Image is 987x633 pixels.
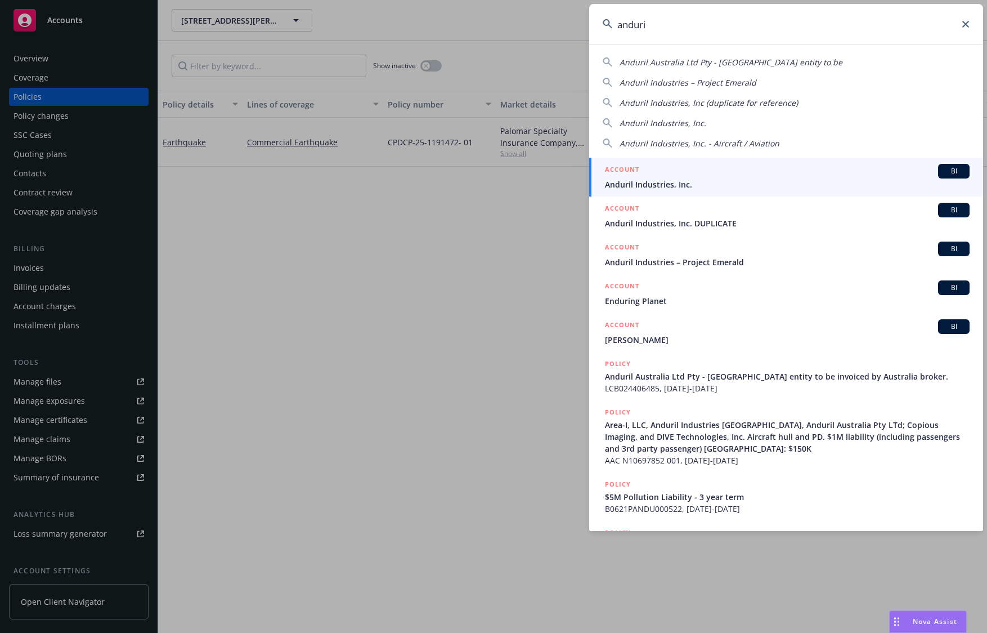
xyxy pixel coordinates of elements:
div: Drag to move [890,611,904,632]
h5: ACCOUNT [605,280,639,294]
span: Anduril Industries – Project Emerald [605,256,970,268]
a: ACCOUNTBIAnduril Industries – Project Emerald [589,235,983,274]
span: Nova Assist [913,617,957,626]
a: ACCOUNTBIEnduring Planet [589,274,983,313]
a: ACCOUNTBIAnduril Industries, Inc. [589,158,983,197]
span: Anduril Industries, Inc. [620,118,706,128]
span: BI [943,322,965,332]
h5: ACCOUNT [605,319,639,333]
span: BI [943,244,965,254]
span: BI [943,166,965,176]
h5: ACCOUNT [605,164,639,177]
span: AAC N10697852 001, [DATE]-[DATE] [605,454,970,466]
span: Anduril Australia Ltd Pty - [GEOGRAPHIC_DATA] entity to be invoiced by Australia broker. [605,371,970,382]
button: Nova Assist [889,610,967,633]
span: Area-I, LLC, Anduril Industries [GEOGRAPHIC_DATA], Anduril Australia Pty LTd; Copious Imaging, an... [605,419,970,454]
a: POLICY$5M Pollution Liability - 3 year termB0621PANDU000522, [DATE]-[DATE] [589,472,983,521]
span: $5M Pollution Liability - 3 year term [605,491,970,503]
span: BI [943,283,965,293]
span: Anduril Industries, Inc. [605,179,970,190]
h5: POLICY [605,479,631,490]
a: POLICYArea-I, LLC, Anduril Industries [GEOGRAPHIC_DATA], Anduril Australia Pty LTd; Copious Imagi... [589,400,983,472]
a: ACCOUNTBI[PERSON_NAME] [589,313,983,352]
h5: POLICY [605,527,631,538]
h5: POLICY [605,358,631,369]
a: ACCOUNTBIAnduril Industries, Inc. DUPLICATE [589,197,983,235]
span: Anduril Industries, Inc. DUPLICATE [605,217,970,229]
h5: POLICY [605,407,631,418]
span: [PERSON_NAME] [605,334,970,346]
a: POLICYAnduril Australia Ltd Pty - [GEOGRAPHIC_DATA] entity to be invoiced by Australia broker.LCB... [589,352,983,400]
a: POLICY [589,521,983,569]
h5: ACCOUNT [605,203,639,216]
span: Anduril Industries, Inc. - Aircraft / Aviation [620,138,779,149]
span: Enduring Planet [605,295,970,307]
span: BI [943,205,965,215]
span: Anduril Industries, Inc (duplicate for reference) [620,97,798,108]
span: LCB024406485, [DATE]-[DATE] [605,382,970,394]
h5: ACCOUNT [605,242,639,255]
span: Anduril Australia Ltd Pty - [GEOGRAPHIC_DATA] entity to be [620,57,842,68]
input: Search... [589,4,983,44]
span: B0621PANDU000522, [DATE]-[DATE] [605,503,970,515]
span: Anduril Industries – Project Emerald [620,77,756,88]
